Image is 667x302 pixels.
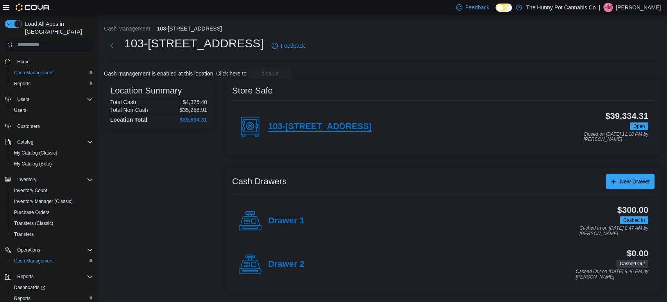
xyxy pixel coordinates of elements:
[17,123,40,129] span: Customers
[14,70,54,76] span: Cash Management
[180,117,207,123] h4: $39,634.31
[14,122,43,131] a: Customers
[157,25,222,32] button: 103-[STREET_ADDRESS]
[14,161,52,167] span: My Catalog (Beta)
[232,177,286,186] h3: Cash Drawers
[14,150,57,156] span: My Catalog (Classic)
[599,3,600,12] p: |
[268,259,304,270] h4: Drawer 2
[11,79,34,88] a: Reports
[110,117,147,123] h4: Location Total
[248,67,292,80] button: disable
[8,255,96,266] button: Cash Management
[14,57,33,67] a: Home
[8,105,96,116] button: Users
[583,132,648,142] p: Closed on [DATE] 11:18 PM by [PERSON_NAME]
[8,147,96,158] button: My Catalog (Classic)
[11,283,93,292] span: Dashboards
[104,25,661,34] nav: An example of EuiBreadcrumbs
[495,4,512,12] input: Dark Mode
[11,68,57,77] a: Cash Management
[604,3,612,12] span: HM
[8,67,96,78] button: Cash Management
[14,198,73,205] span: Inventory Manager (Classic)
[14,175,93,184] span: Inventory
[11,283,48,292] a: Dashboards
[11,197,93,206] span: Inventory Manager (Classic)
[17,273,34,280] span: Reports
[268,122,372,132] h4: 103-[STREET_ADDRESS]
[268,38,308,54] a: Feedback
[183,99,207,105] p: $4,375.40
[17,96,29,102] span: Users
[11,106,93,115] span: Users
[11,208,93,217] span: Purchase Orders
[11,256,93,266] span: Cash Management
[14,245,93,255] span: Operations
[110,107,148,113] h6: Total Non-Cash
[14,57,93,67] span: Home
[14,121,93,131] span: Customers
[11,186,50,195] a: Inventory Count
[11,230,37,239] a: Transfers
[603,3,613,12] div: Hailey Minda
[268,216,304,226] h4: Drawer 1
[14,95,93,104] span: Users
[11,68,93,77] span: Cash Management
[8,196,96,207] button: Inventory Manager (Classic)
[281,42,305,50] span: Feedback
[2,94,96,105] button: Users
[14,209,50,216] span: Purchase Orders
[104,70,247,77] p: Cash management is enabled at this location. Click here to
[14,272,37,281] button: Reports
[11,148,93,158] span: My Catalog (Classic)
[606,174,654,189] button: New Drawer
[14,81,30,87] span: Reports
[616,3,661,12] p: [PERSON_NAME]
[16,4,50,11] img: Cova
[616,260,648,268] span: Cashed Out
[104,38,120,54] button: Next
[14,272,93,281] span: Reports
[633,123,645,130] span: Open
[620,260,645,267] span: Cashed Out
[11,219,93,228] span: Transfers (Classic)
[11,256,57,266] a: Cash Management
[11,159,93,169] span: My Catalog (Beta)
[110,99,136,105] h6: Total Cash
[8,78,96,89] button: Reports
[2,174,96,185] button: Inventory
[104,25,150,32] button: Cash Management
[14,245,43,255] button: Operations
[526,3,595,12] p: The Hunny Pot Cannabis Co
[180,107,207,113] p: $35,258.91
[17,59,30,65] span: Home
[576,269,648,280] p: Cashed Out on [DATE] 8:46 PM by [PERSON_NAME]
[14,137,93,147] span: Catalog
[14,258,54,264] span: Cash Management
[11,208,53,217] a: Purchase Orders
[17,176,36,183] span: Inventory
[2,271,96,282] button: Reports
[2,120,96,132] button: Customers
[8,185,96,196] button: Inventory Count
[617,205,648,215] h3: $300.00
[8,207,96,218] button: Purchase Orders
[579,226,648,236] p: Cashed In on [DATE] 8:47 AM by [PERSON_NAME]
[8,158,96,169] button: My Catalog (Beta)
[2,244,96,255] button: Operations
[14,137,36,147] button: Catalog
[14,220,53,226] span: Transfers (Classic)
[14,284,45,291] span: Dashboards
[2,137,96,147] button: Catalog
[11,79,93,88] span: Reports
[8,282,96,293] a: Dashboards
[465,4,489,11] span: Feedback
[14,95,32,104] button: Users
[17,139,33,145] span: Catalog
[232,86,273,95] h3: Store Safe
[14,187,47,194] span: Inventory Count
[2,56,96,67] button: Home
[11,230,93,239] span: Transfers
[620,178,650,185] span: New Drawer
